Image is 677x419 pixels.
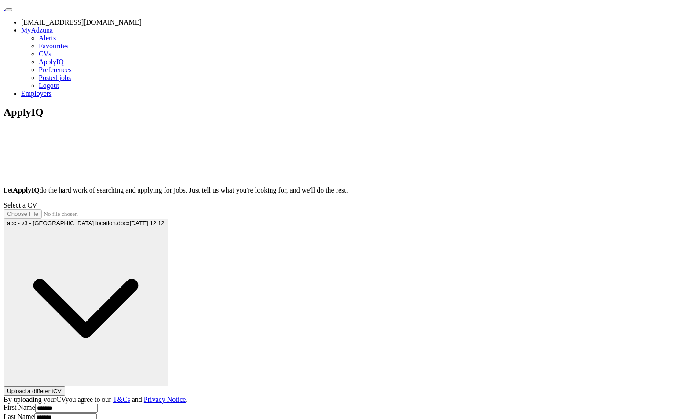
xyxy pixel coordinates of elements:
div: By uploading your CV you agree to our and . [4,396,673,404]
p: Let do the hard work of searching and applying for jobs. Just tell us what you're looking for, an... [4,186,673,194]
a: Employers [21,90,51,97]
a: T&Cs [113,396,130,403]
label: Select a CV [4,201,37,209]
span: acc - v3 - [GEOGRAPHIC_DATA] location.docx [7,220,130,226]
a: Preferences [39,66,72,73]
a: Favourites [39,42,69,50]
label: First Name [4,404,35,411]
button: acc - v3 - [GEOGRAPHIC_DATA] location.docx[DATE] 12:12 [4,219,168,386]
a: Privacy Notice [144,396,186,403]
button: Toggle main navigation menu [5,8,12,11]
a: Alerts [39,34,56,42]
strong: ApplyIQ [13,186,39,194]
a: Logout [39,82,59,89]
a: MyAdzuna [21,26,53,34]
button: Upload a differentCV [4,386,65,396]
a: ApplyIQ [39,58,64,66]
a: CVs [39,50,51,58]
span: [DATE] 12:12 [130,220,165,226]
h1: ApplyIQ [4,106,673,118]
li: [EMAIL_ADDRESS][DOMAIN_NAME] [21,18,673,26]
a: Posted jobs [39,74,71,81]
